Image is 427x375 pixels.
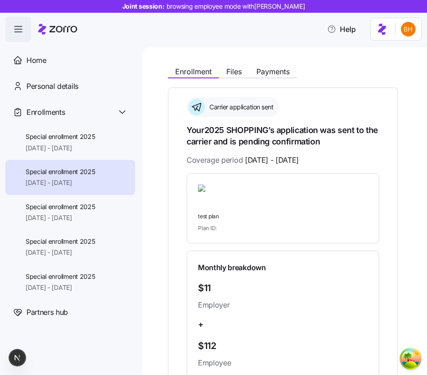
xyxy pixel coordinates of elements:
[198,224,217,232] span: Plan ID:
[198,281,220,296] span: $11
[26,81,78,92] span: Personal details
[26,248,95,257] span: [DATE] - [DATE]
[198,213,368,221] span: test plan
[26,132,95,141] span: Special enrollment 2025
[401,349,420,368] button: Open Tanstack query devtools
[26,237,95,246] span: Special enrollment 2025
[198,185,264,205] img: Ambetter
[198,357,368,369] span: Employee
[207,103,273,112] span: Carrier application sent
[26,144,95,153] span: [DATE] - [DATE]
[198,299,220,311] span: Employer
[327,24,356,35] span: Help
[26,307,68,318] span: Partners hub
[26,107,65,118] span: Enrollments
[187,124,379,147] h1: Your 2025 SHOPPING ’s application was sent to the carrier and is pending confirmation
[320,20,363,38] button: Help
[198,339,368,354] span: $112
[245,154,299,166] span: [DATE] - [DATE]
[256,68,290,75] span: Payments
[198,318,203,331] span: +
[26,272,95,281] span: Special enrollment 2025
[401,22,416,36] img: 4c75172146ef2474b9d2df7702cc87ce
[198,262,266,273] span: Monthly breakdown
[26,55,47,66] span: Home
[187,154,299,166] span: Coverage period
[122,2,305,11] span: Joint session:
[226,68,242,75] span: Files
[26,167,95,176] span: Special enrollment 2025
[167,2,305,11] span: browsing employee mode with [PERSON_NAME]
[26,283,95,292] span: [DATE] - [DATE]
[175,68,212,75] span: Enrollment
[26,202,95,211] span: Special enrollment 2025
[26,178,95,187] span: [DATE] - [DATE]
[26,213,95,222] span: [DATE] - [DATE]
